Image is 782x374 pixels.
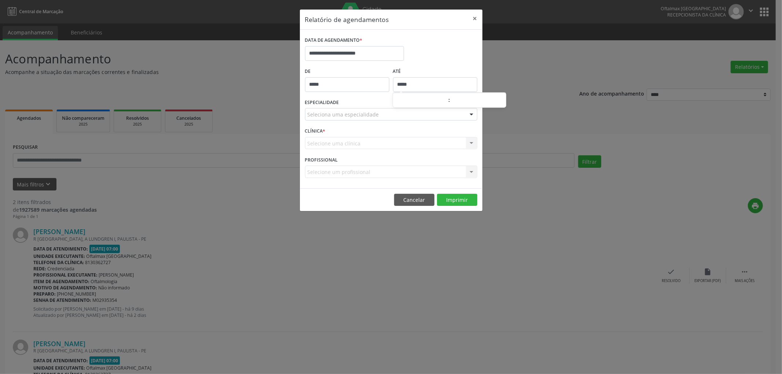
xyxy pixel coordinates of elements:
[305,15,389,24] h5: Relatório de agendamentos
[305,126,326,137] label: CLÍNICA
[305,66,389,77] label: De
[451,93,506,108] input: Minute
[468,10,482,27] button: Close
[437,194,477,206] button: Imprimir
[394,194,434,206] button: Cancelar
[448,93,451,107] span: :
[393,66,477,77] label: ATÉ
[305,35,363,46] label: DATA DE AGENDAMENTO
[305,97,339,108] label: ESPECIALIDADE
[305,154,338,166] label: PROFISSIONAL
[308,111,379,118] span: Seleciona uma especialidade
[393,93,448,108] input: Hour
